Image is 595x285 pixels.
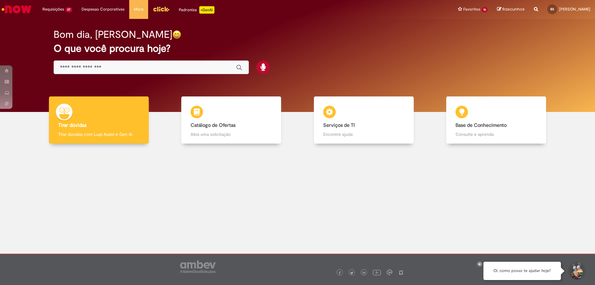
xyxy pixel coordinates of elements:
b: Base de Conhecimento [456,122,507,128]
a: Catálogo de Ofertas Abra uma solicitação [165,96,298,144]
a: Tirar dúvidas Tirar dúvidas com Lupi Assist e Gen Ai [33,96,165,144]
b: Tirar dúvidas [58,122,86,128]
a: Rascunhos [497,7,525,12]
p: Consulte e aprenda [456,131,537,137]
img: click_logo_yellow_360x200.png [153,4,170,14]
button: Iniciar Conversa de Suporte [567,262,586,280]
span: 16 [482,7,488,12]
span: [PERSON_NAME] [559,7,590,12]
img: logo_footer_workplace.png [387,269,392,275]
img: ServiceNow [1,3,33,16]
p: Tirar dúvidas com Lupi Assist e Gen Ai [58,131,139,137]
b: Serviços de TI [323,122,355,128]
span: Favoritos [463,6,480,12]
img: logo_footer_facebook.png [338,271,341,274]
span: Despesas Corporativas [82,6,125,12]
img: logo_footer_ambev_rotulo_gray.png [180,261,216,273]
span: 27 [65,7,72,12]
a: Base de Conhecimento Consulte e aprenda [430,96,563,144]
span: BS [550,7,554,11]
h2: Bom dia, [PERSON_NAME] [54,29,172,40]
img: logo_footer_naosei.png [398,269,404,275]
div: Oi, como posso te ajudar hoje? [483,262,561,280]
p: Encontre ajuda [323,131,404,137]
a: Serviços de TI Encontre ajuda [297,96,430,144]
p: Abra uma solicitação [191,131,272,137]
p: +GenAi [199,6,214,14]
span: Requisições [42,6,64,12]
div: Padroniza [179,6,214,14]
h2: O que você procura hoje? [54,43,542,54]
span: Rascunhos [502,6,525,12]
img: logo_footer_twitter.png [350,271,353,274]
img: logo_footer_youtube.png [373,268,381,276]
span: More [134,6,143,12]
img: happy-face.png [172,30,181,39]
img: logo_footer_linkedin.png [363,271,366,275]
b: Catálogo de Ofertas [191,122,236,128]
